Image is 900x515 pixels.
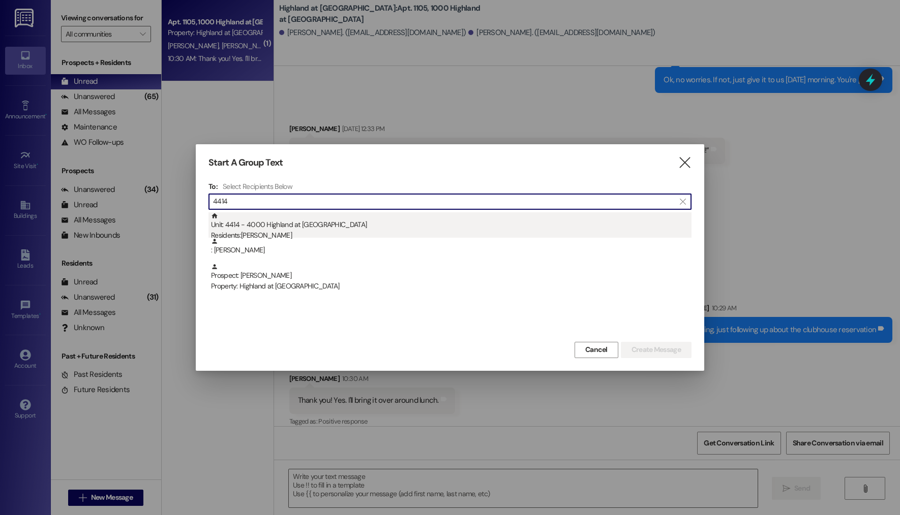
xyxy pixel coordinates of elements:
[632,344,681,355] span: Create Message
[223,182,292,191] h4: Select Recipients Below
[208,157,283,169] h3: Start A Group Text
[211,263,692,292] div: Prospect: [PERSON_NAME]
[208,238,692,263] div: : [PERSON_NAME]
[211,281,692,292] div: Property: Highland at [GEOGRAPHIC_DATA]
[208,182,218,191] h3: To:
[575,342,618,358] button: Cancel
[208,212,692,238] div: Unit: 4414 - 4000 Highland at [GEOGRAPHIC_DATA]Residents:[PERSON_NAME]
[678,157,692,168] i: 
[213,195,675,209] input: Search for any contact or apartment
[208,263,692,288] div: Prospect: [PERSON_NAME]Property: Highland at [GEOGRAPHIC_DATA]
[211,238,692,255] div: : [PERSON_NAME]
[211,230,692,241] div: Residents: [PERSON_NAME]
[675,194,691,209] button: Clear text
[211,212,692,241] div: Unit: 4414 - 4000 Highland at [GEOGRAPHIC_DATA]
[680,198,685,206] i: 
[585,344,608,355] span: Cancel
[621,342,692,358] button: Create Message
